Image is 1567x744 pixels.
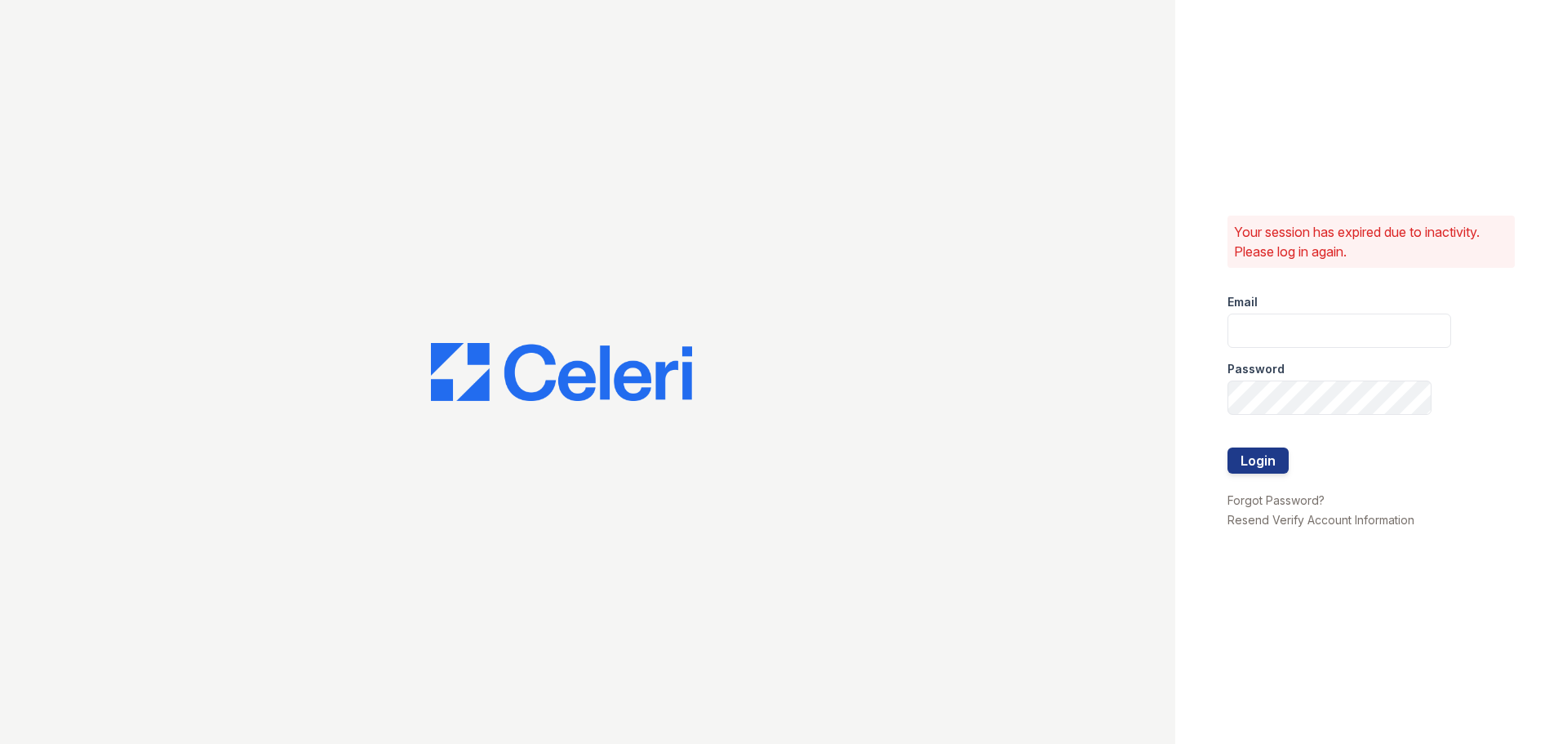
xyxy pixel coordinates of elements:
[431,343,692,402] img: CE_Logo_Blue-a8612792a0a2168367f1c8372b55b34899dd931a85d93a1a3d3e32e68fde9ad4.png
[1234,222,1508,261] p: Your session has expired due to inactivity. Please log in again.
[1227,493,1325,507] a: Forgot Password?
[1227,294,1258,310] label: Email
[1227,448,1289,474] button: Login
[1227,361,1285,377] label: Password
[1227,513,1414,527] a: Resend Verify Account Information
